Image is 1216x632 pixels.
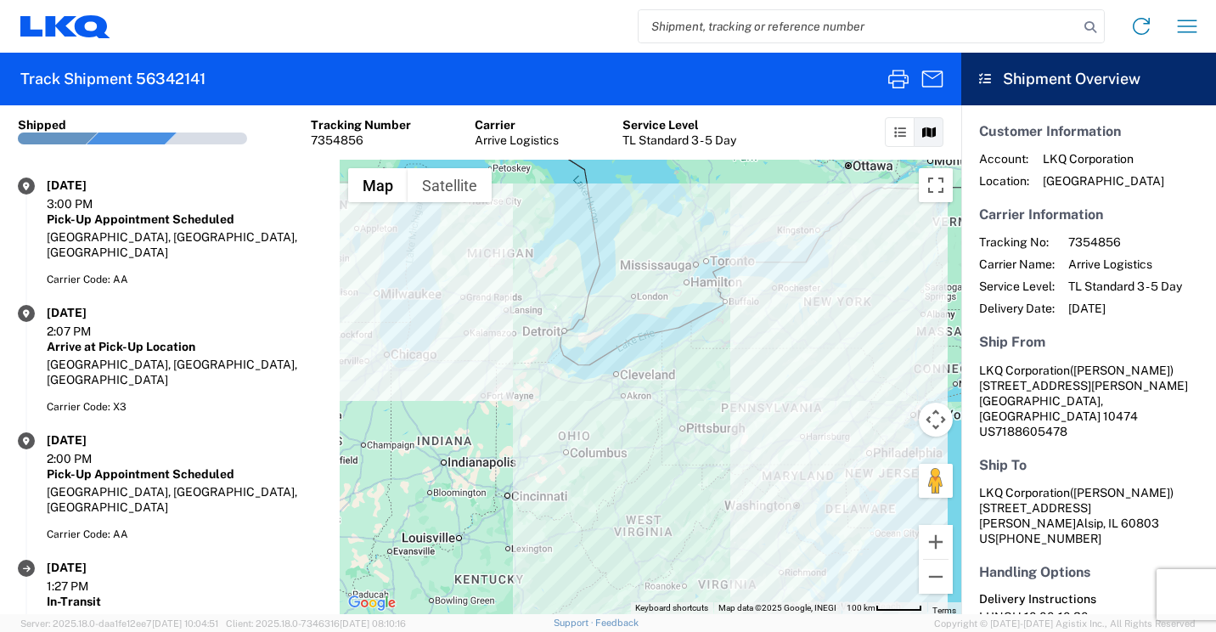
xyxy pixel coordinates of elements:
[919,560,953,594] button: Zoom out
[47,212,322,227] div: Pick-Up Appointment Scheduled
[47,196,132,212] div: 3:00 PM
[47,594,322,609] div: In-Transit
[979,485,1198,546] address: Alsip, IL 60803 US
[344,592,400,614] img: Google
[47,466,322,482] div: Pick-Up Appointment Scheduled
[979,151,1029,166] span: Account:
[1068,257,1182,272] span: Arrive Logistics
[344,592,400,614] a: Open this area in Google Maps (opens a new window)
[47,560,132,575] div: [DATE]
[595,618,639,628] a: Feedback
[979,379,1188,392] span: [STREET_ADDRESS][PERSON_NAME]
[979,457,1198,473] h5: Ship To
[995,425,1067,438] span: 7188605478
[979,364,1070,377] span: LKQ Corporation
[842,602,927,614] button: Map Scale: 100 km per 51 pixels
[1043,151,1164,166] span: LKQ Corporation
[47,527,322,542] div: Carrier Code: AA
[340,618,406,629] span: [DATE] 08:10:16
[979,301,1055,316] span: Delivery Date:
[979,123,1198,139] h5: Customer Information
[20,69,205,89] h2: Track Shipment 56342141
[226,618,406,629] span: Client: 2025.18.0-7346316
[979,486,1174,530] span: LKQ Corporation [STREET_ADDRESS][PERSON_NAME]
[47,357,322,387] div: [GEOGRAPHIC_DATA], [GEOGRAPHIC_DATA], [GEOGRAPHIC_DATA]
[47,432,132,448] div: [DATE]
[47,451,132,466] div: 2:00 PM
[979,564,1198,580] h5: Handling Options
[961,53,1216,105] header: Shipment Overview
[47,178,132,193] div: [DATE]
[1070,486,1174,499] span: ([PERSON_NAME])
[622,133,736,148] div: TL Standard 3 - 5 Day
[979,234,1055,250] span: Tracking No:
[979,592,1198,607] h6: Delivery Instructions
[47,324,132,339] div: 2:07 PM
[718,603,836,612] span: Map data ©2025 Google, INEGI
[47,272,322,287] div: Carrier Code: AA
[47,339,322,354] div: Arrive at Pick-Up Location
[919,525,953,559] button: Zoom in
[1068,279,1182,294] span: TL Standard 3 - 5 Day
[47,578,132,594] div: 1:27 PM
[635,602,708,614] button: Keyboard shortcuts
[1043,173,1164,189] span: [GEOGRAPHIC_DATA]
[1070,364,1174,377] span: ([PERSON_NAME])
[622,117,736,133] div: Service Level
[979,334,1198,350] h5: Ship From
[932,606,956,615] a: Terms
[979,279,1055,294] span: Service Level:
[639,10,1078,42] input: Shipment, tracking or reference number
[995,532,1101,545] span: [PHONE_NUMBER]
[311,117,411,133] div: Tracking Number
[20,618,218,629] span: Server: 2025.18.0-daa1fe12ee7
[475,117,559,133] div: Carrier
[18,117,66,133] div: Shipped
[919,464,953,498] button: Drag Pegman onto the map to open Street View
[408,168,492,202] button: Show satellite imagery
[311,133,411,148] div: 7354856
[979,206,1198,223] h5: Carrier Information
[979,363,1198,439] address: [GEOGRAPHIC_DATA], [GEOGRAPHIC_DATA] 10474 US
[47,305,132,320] div: [DATE]
[934,616,1196,631] span: Copyright © [DATE]-[DATE] Agistix Inc., All Rights Reserved
[475,133,559,148] div: Arrive Logistics
[152,618,218,629] span: [DATE] 10:04:51
[979,173,1029,189] span: Location:
[979,257,1055,272] span: Carrier Name:
[1068,301,1182,316] span: [DATE]
[919,403,953,437] button: Map camera controls
[47,399,322,415] div: Carrier Code: X3
[47,484,322,515] div: [GEOGRAPHIC_DATA], [GEOGRAPHIC_DATA], [GEOGRAPHIC_DATA]
[1068,234,1182,250] span: 7354856
[554,618,596,628] a: Support
[847,603,875,612] span: 100 km
[47,229,322,260] div: [GEOGRAPHIC_DATA], [GEOGRAPHIC_DATA], [GEOGRAPHIC_DATA]
[919,168,953,202] button: Toggle fullscreen view
[348,168,408,202] button: Show street map
[979,609,1198,624] div: LUNCH 10:00-10:30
